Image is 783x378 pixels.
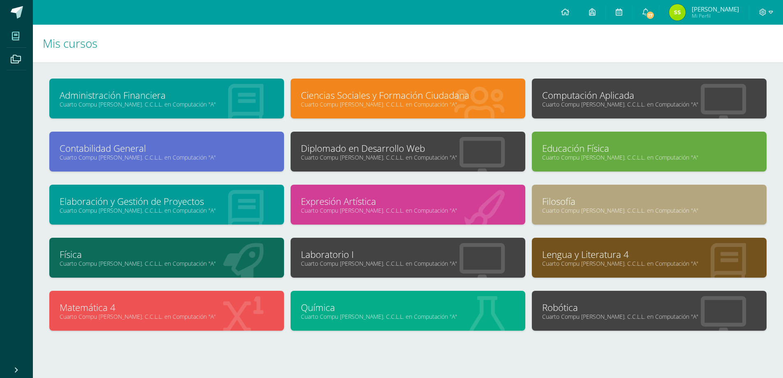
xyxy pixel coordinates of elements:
a: Laboratorio I [301,248,515,261]
a: Cuarto Compu [PERSON_NAME]. C.C.L.L. en Computación "A" [301,153,515,161]
a: Cuarto Compu [PERSON_NAME]. C.C.L.L. en Computación "A" [60,153,274,161]
span: 17 [646,11,655,20]
a: Filosofía [542,195,756,208]
a: Lengua y Literatura 4 [542,248,756,261]
a: Expresión Artística [301,195,515,208]
a: Cuarto Compu [PERSON_NAME]. C.C.L.L. en Computación "A" [542,153,756,161]
a: Cuarto Compu [PERSON_NAME]. C.C.L.L. en Computación "A" [301,260,515,267]
a: Cuarto Compu [PERSON_NAME]. C.C.L.L. en Computación "A" [542,206,756,214]
span: Mis cursos [43,35,97,51]
span: [PERSON_NAME] [692,5,739,13]
a: Elaboración y Gestión de Proyectos [60,195,274,208]
a: Computación Aplicada [542,89,756,102]
a: Física [60,248,274,261]
a: Cuarto Compu [PERSON_NAME]. C.C.L.L. en Computación "A" [60,313,274,320]
a: Robótica [542,301,756,314]
a: Química [301,301,515,314]
a: Cuarto Compu [PERSON_NAME]. C.C.L.L. en Computación "A" [60,260,274,267]
a: Cuarto Compu [PERSON_NAME]. C.C.L.L. en Computación "A" [542,100,756,108]
a: Cuarto Compu [PERSON_NAME]. C.C.L.L. en Computación "A" [301,206,515,214]
a: Ciencias Sociales y Formación Ciudadana [301,89,515,102]
a: Cuarto Compu [PERSON_NAME]. C.C.L.L. en Computación "A" [60,100,274,108]
a: Cuarto Compu [PERSON_NAME]. C.C.L.L. en Computación "A" [60,206,274,214]
a: Educación Física [542,142,756,155]
a: Cuarto Compu [PERSON_NAME]. C.C.L.L. en Computación "A" [301,313,515,320]
a: Matemática 4 [60,301,274,314]
a: Contabilidad General [60,142,274,155]
a: Cuarto Compu [PERSON_NAME]. C.C.L.L. en Computación "A" [542,313,756,320]
a: Cuarto Compu [PERSON_NAME]. C.C.L.L. en Computación "A" [542,260,756,267]
a: Diplomado en Desarrollo Web [301,142,515,155]
img: e8fcee8d1cfe8218e44d00f1c6eef56f.png [669,4,686,21]
a: Cuarto Compu [PERSON_NAME]. C.C.L.L. en Computación "A" [301,100,515,108]
a: Administración Financiera [60,89,274,102]
span: Mi Perfil [692,12,739,19]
